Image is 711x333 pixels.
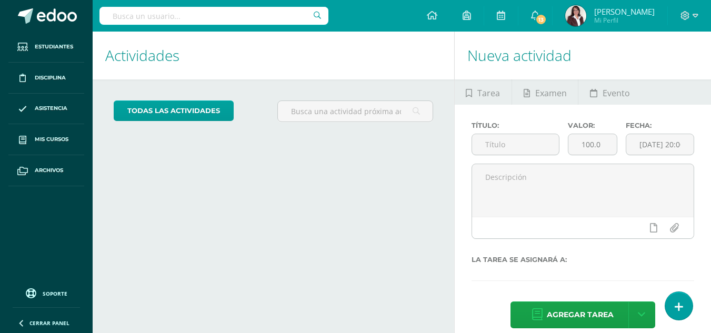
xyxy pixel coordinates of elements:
[43,290,67,297] span: Soporte
[35,135,68,144] span: Mis cursos
[35,74,66,82] span: Disciplina
[105,32,442,79] h1: Actividades
[467,32,698,79] h1: Nueva actividad
[477,80,500,106] span: Tarea
[35,104,67,113] span: Asistencia
[35,43,73,51] span: Estudiantes
[568,134,617,155] input: Puntos máximos
[565,5,586,26] img: 9c03763851860f26ccd7dfc27219276d.png
[8,124,84,155] a: Mis cursos
[35,166,63,175] span: Archivos
[568,122,617,129] label: Valor:
[594,16,655,25] span: Mi Perfil
[594,6,655,17] span: [PERSON_NAME]
[278,101,432,122] input: Busca una actividad próxima aquí...
[472,122,559,129] label: Título:
[13,286,80,300] a: Soporte
[626,122,694,129] label: Fecha:
[114,100,234,121] a: todas las Actividades
[8,63,84,94] a: Disciplina
[29,319,69,327] span: Cerrar panel
[512,79,578,105] a: Examen
[99,7,328,25] input: Busca un usuario...
[472,256,694,264] label: La tarea se asignará a:
[535,14,547,25] span: 13
[626,134,694,155] input: Fecha de entrega
[472,134,559,155] input: Título
[455,79,512,105] a: Tarea
[603,80,630,106] span: Evento
[8,155,84,186] a: Archivos
[535,80,567,106] span: Examen
[547,302,614,328] span: Agregar tarea
[578,79,641,105] a: Evento
[8,94,84,125] a: Asistencia
[8,32,84,63] a: Estudiantes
